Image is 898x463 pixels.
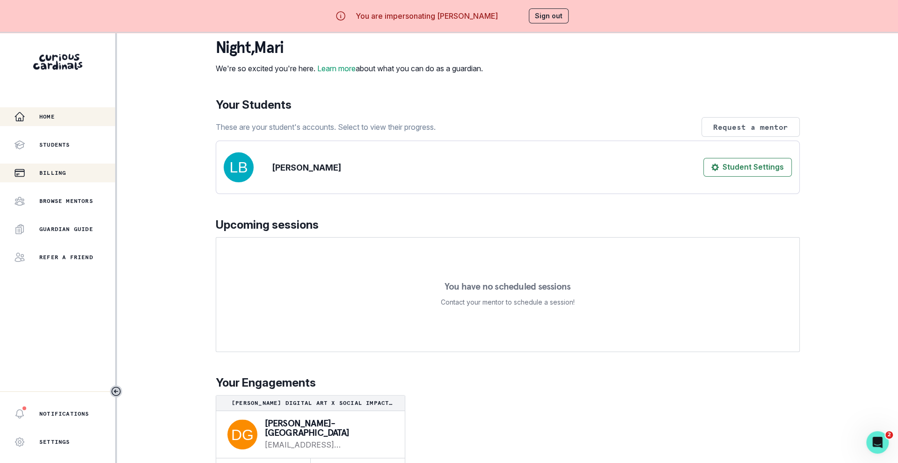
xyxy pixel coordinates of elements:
[227,419,257,449] img: svg
[39,438,70,446] p: Settings
[216,374,800,391] p: Your Engagements
[317,64,356,73] a: Learn more
[216,121,436,133] p: These are your student's accounts. Select to view their progress.
[701,117,800,137] button: Request a mentor
[216,63,483,74] p: We're so excited you're here. about what you can do as a guardian.
[529,8,569,23] button: Sign out
[39,169,66,177] p: Billing
[445,282,570,291] p: You have no scheduled sessions
[265,439,390,450] a: [EMAIL_ADDRESS][DOMAIN_NAME]
[866,431,889,454] iframe: Intercom live chat
[265,418,390,437] p: [PERSON_NAME]-[GEOGRAPHIC_DATA]
[39,113,55,120] p: Home
[356,10,498,22] p: You are impersonating [PERSON_NAME]
[110,385,122,397] button: Toggle sidebar
[39,225,93,233] p: Guardian Guide
[441,297,575,308] p: Contact your mentor to schedule a session!
[216,38,483,57] p: night , Mari
[220,399,401,407] p: [PERSON_NAME] Digital Art x Social Impact Passion Project
[216,97,800,113] p: Your Students
[39,197,93,205] p: Browse Mentors
[216,217,800,233] p: Upcoming sessions
[33,54,82,70] img: Curious Cardinals Logo
[885,431,893,439] span: 2
[39,141,70,149] p: Students
[224,152,254,182] img: svg
[39,410,89,418] p: Notifications
[39,254,93,261] p: Refer a friend
[703,158,792,177] button: Student Settings
[272,161,341,174] p: [PERSON_NAME]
